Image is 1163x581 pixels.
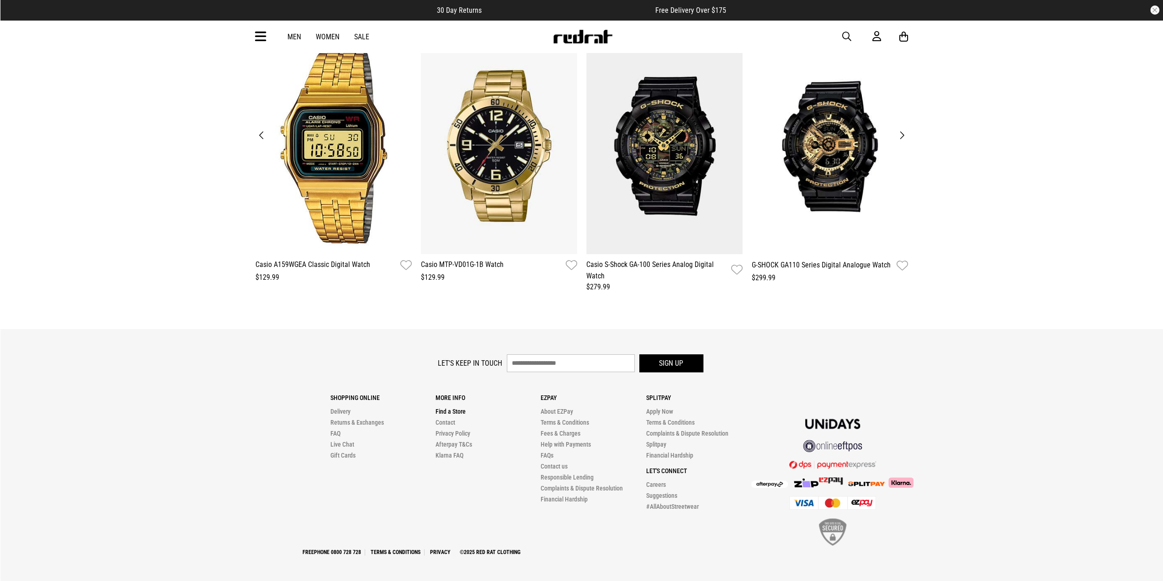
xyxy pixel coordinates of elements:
p: Shopping Online [330,394,435,401]
img: SSL [819,518,846,545]
img: online eftpos [803,440,862,452]
a: Privacy Policy [435,430,470,437]
a: ©2025 Red Rat Clothing [456,549,524,555]
a: Splitpay [646,441,666,448]
div: $129.99 [255,272,412,283]
button: Sign up [639,354,703,372]
img: Klarna [885,477,913,487]
img: Afterpay [751,480,788,488]
a: FAQs [541,452,553,459]
a: Terms & Conditions [646,419,694,426]
div: $299.99 [752,272,908,283]
a: Terms & Conditions [367,549,425,555]
a: Complaints & Dispute Resolution [541,485,623,492]
a: Responsible Lending [541,474,594,481]
button: Previous [255,129,268,142]
p: More Info [435,394,541,401]
p: Let's Connect [646,467,751,474]
div: $129.99 [421,272,577,283]
a: Sale [354,32,369,41]
a: Fees & Charges [541,430,580,437]
a: Find a Store [435,408,466,415]
a: Klarna FAQ [435,452,463,459]
a: Financial Hardship [646,452,693,459]
img: Redrat logo [552,30,613,43]
img: Casio Mtp-vd01g-1b Watch in Gold [421,38,577,254]
img: Zip [793,478,819,487]
a: Men [287,32,301,41]
a: Privacy [426,549,454,555]
label: Let's keep in touch [438,359,502,368]
a: Contact us [541,463,568,470]
iframe: Customer reviews powered by Trustpilot [500,5,637,15]
img: Cards [789,496,876,510]
a: Returns & Exchanges [330,419,384,426]
button: Open LiveChat chat widget [7,4,35,31]
a: Delivery [330,408,350,415]
a: #AllAboutStreetwear [646,503,698,510]
a: Complaints & Dispute Resolution [646,430,728,437]
div: $279.99 [586,282,743,293]
a: G-SHOCK GA110 Series Digital Analogue Watch [752,259,891,272]
img: Splitpay [848,481,885,486]
img: Casio A159wgea Classic Digital Watch in Gold [255,38,412,254]
a: Women [316,32,340,41]
span: Free Delivery Over $175 [655,6,726,15]
a: Casio S-Shock GA-100 Series Analog Digital Watch [586,259,728,282]
img: G-shock Ga110 Series Digital Analogue Watch in Black [752,38,908,254]
a: Freephone 0800 728 728 [299,549,365,555]
p: Ezpay [541,394,646,401]
a: Apply Now [646,408,673,415]
img: DPS [789,460,876,469]
img: Casio S-shock Ga-100 Series Analog Digital Watch in Black [586,38,743,254]
a: Afterpay T&Cs [435,441,472,448]
a: Casio MTP-VD01G-1B Watch [421,259,504,272]
p: Splitpay [646,394,751,401]
a: Gift Cards [330,452,356,459]
a: Financial Hardship [541,496,588,503]
span: 30 Day Returns [437,6,482,15]
a: Terms & Conditions [541,419,589,426]
button: Next [896,129,908,142]
a: Casio A159WGEA Classic Digital Watch [255,259,370,272]
img: Splitpay [819,477,843,485]
a: FAQ [330,430,340,437]
a: Live Chat [330,441,354,448]
a: Suggestions [646,492,677,499]
a: Careers [646,481,665,488]
img: Unidays [805,419,860,429]
a: Help with Payments [541,441,591,448]
a: About EZPay [541,408,573,415]
a: Contact [435,419,455,426]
